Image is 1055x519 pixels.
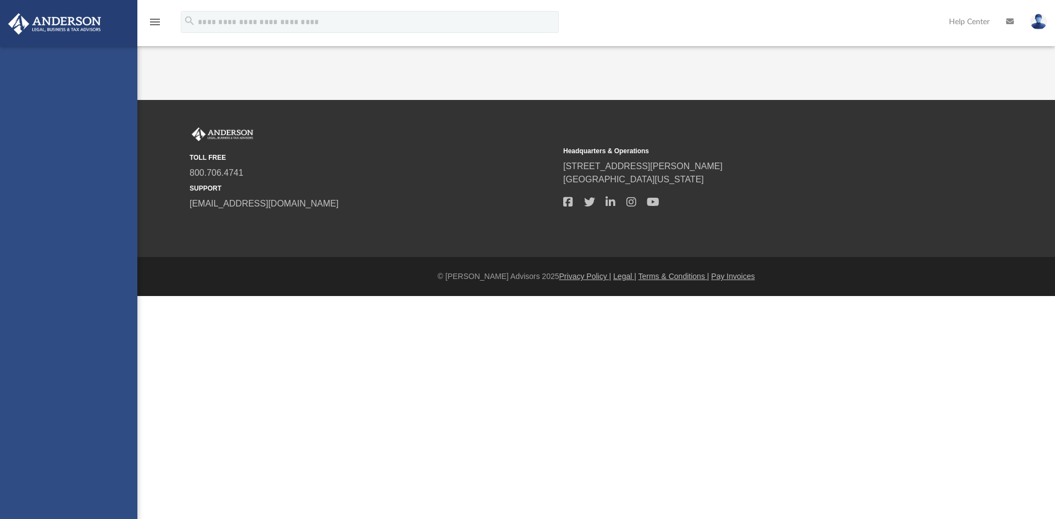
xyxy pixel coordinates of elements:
img: User Pic [1030,14,1047,30]
a: Pay Invoices [711,272,754,281]
i: search [184,15,196,27]
a: 800.706.4741 [190,168,243,177]
a: [EMAIL_ADDRESS][DOMAIN_NAME] [190,199,338,208]
img: Anderson Advisors Platinum Portal [5,13,104,35]
a: [STREET_ADDRESS][PERSON_NAME] [563,161,723,171]
a: [GEOGRAPHIC_DATA][US_STATE] [563,175,704,184]
a: Privacy Policy | [559,272,612,281]
i: menu [148,15,162,29]
small: SUPPORT [190,183,556,193]
a: Legal | [613,272,636,281]
div: © [PERSON_NAME] Advisors 2025 [137,271,1055,282]
img: Anderson Advisors Platinum Portal [190,127,256,142]
a: menu [148,21,162,29]
small: Headquarters & Operations [563,146,929,156]
small: TOLL FREE [190,153,556,163]
a: Terms & Conditions | [638,272,709,281]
